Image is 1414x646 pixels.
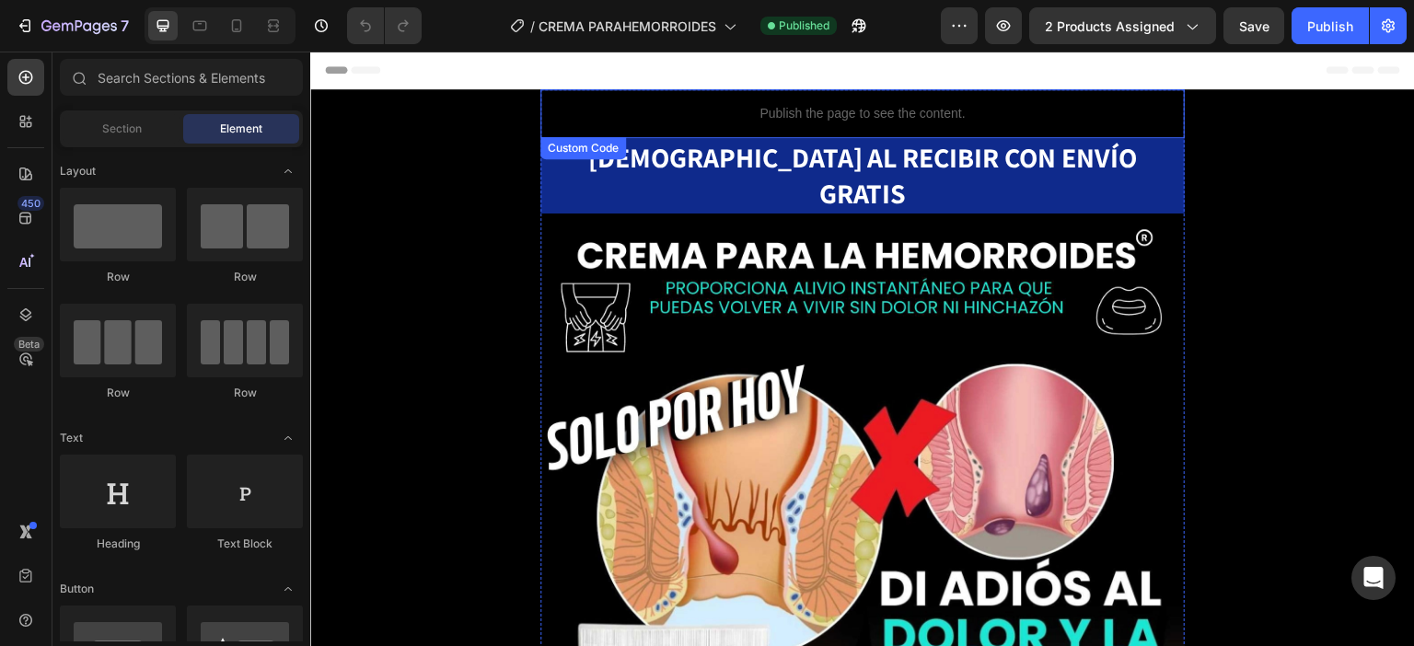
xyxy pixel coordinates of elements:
[1223,7,1284,44] button: Save
[187,269,303,285] div: Row
[7,7,137,44] button: 7
[220,121,262,137] span: Element
[1351,556,1396,600] div: Open Intercom Messenger
[779,17,829,34] span: Published
[60,536,176,552] div: Heading
[102,121,142,137] span: Section
[310,52,1414,646] iframe: Design area
[17,196,44,211] div: 450
[273,156,303,186] span: Toggle open
[530,17,535,36] span: /
[1292,7,1369,44] button: Publish
[273,423,303,453] span: Toggle open
[1045,17,1175,36] span: 2 products assigned
[1239,18,1269,34] span: Save
[60,269,176,285] div: Row
[60,430,83,446] span: Text
[14,337,44,352] div: Beta
[1307,17,1353,36] div: Publish
[60,581,94,597] span: Button
[60,59,303,96] input: Search Sections & Elements
[121,15,129,37] p: 7
[273,574,303,604] span: Toggle open
[539,17,716,36] span: CREMA PARAHEMORROIDES
[187,536,303,552] div: Text Block
[60,163,96,179] span: Layout
[347,7,422,44] div: Undo/Redo
[60,385,176,401] div: Row
[187,385,303,401] div: Row
[1029,7,1216,44] button: 2 products assigned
